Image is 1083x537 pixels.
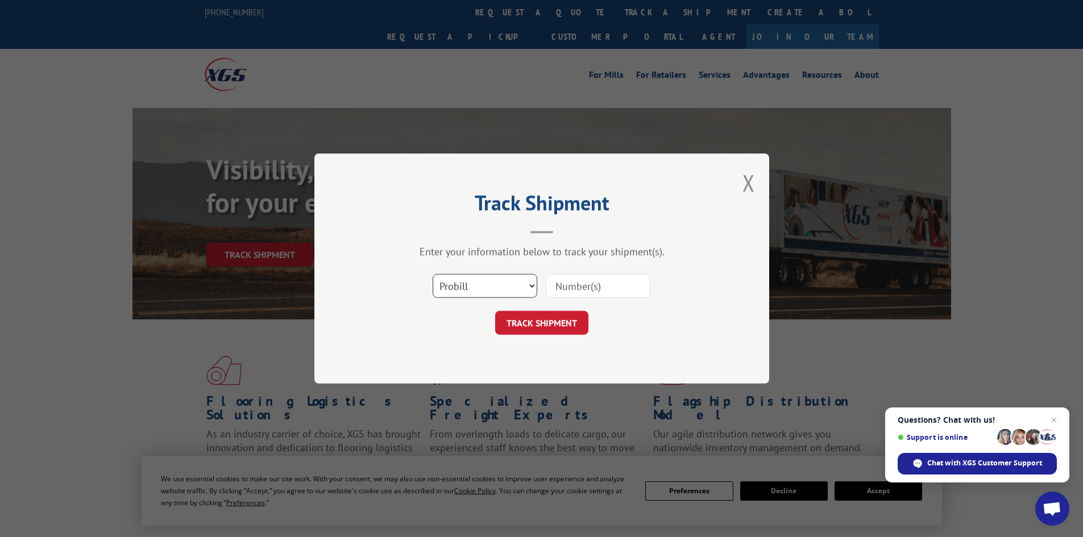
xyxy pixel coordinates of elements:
[546,274,650,298] input: Number(s)
[1035,492,1069,526] div: Open chat
[898,415,1057,424] span: Questions? Chat with us!
[495,311,588,335] button: TRACK SHIPMENT
[371,245,712,258] div: Enter your information below to track your shipment(s).
[742,168,755,198] button: Close modal
[927,458,1042,468] span: Chat with XGS Customer Support
[1047,413,1061,427] span: Close chat
[898,453,1057,474] div: Chat with XGS Customer Support
[371,195,712,217] h2: Track Shipment
[898,433,993,442] span: Support is online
